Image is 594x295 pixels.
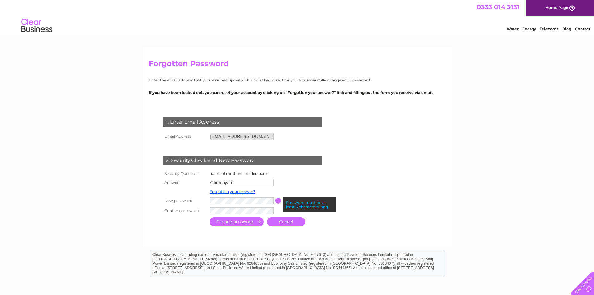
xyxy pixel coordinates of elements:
p: If you have been locked out, you can reset your account by clicking on “Forgotten your answer?” l... [149,90,446,96]
h2: Forgotten Password [149,59,446,71]
th: New password [161,196,208,206]
th: Answer [161,178,208,188]
a: Water [507,27,519,31]
div: 2. Security Check and New Password [163,156,322,165]
input: Information [275,198,281,204]
th: Security Question [161,170,208,178]
a: Cancel [267,217,305,226]
label: name of mothers maiden name [210,171,269,176]
input: Submit [210,217,264,226]
a: 0333 014 3131 [476,3,519,11]
img: logo.png [21,16,53,35]
a: Blog [562,27,571,31]
div: 1. Enter Email Address [163,117,322,127]
th: Confirm password [161,206,208,216]
th: Email Address [161,131,208,141]
div: Password must be at least 6 characters long [283,197,336,212]
div: Clear Business is a trading name of Verastar Limited (registered in [GEOGRAPHIC_DATA] No. 3667643... [150,3,445,30]
a: Telecoms [540,27,558,31]
p: Enter the email address that you're signed up with. This must be correct for you to successfully ... [149,77,446,83]
a: Contact [575,27,590,31]
a: Energy [522,27,536,31]
a: Forgotten your answer? [210,189,255,194]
